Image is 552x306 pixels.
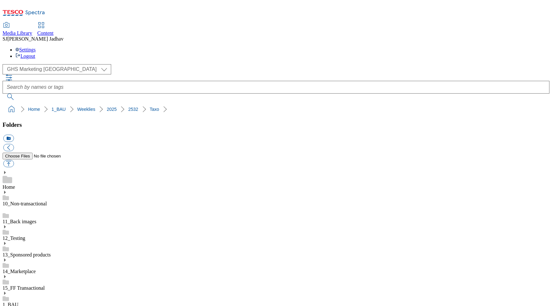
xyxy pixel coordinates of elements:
span: [PERSON_NAME] Jadhav [7,36,64,42]
input: Search by names or tags [3,81,549,94]
a: Content [37,23,54,36]
span: SJ [3,36,7,42]
a: Logout [15,53,35,59]
a: Home [3,184,15,190]
a: Home [28,107,40,112]
a: 10_Non-transactional [3,201,47,206]
a: Settings [15,47,36,52]
a: 12_Testing [3,235,25,241]
a: Weeklies [77,107,96,112]
a: 1_BAU [51,107,65,112]
a: 11_Back images [3,219,36,224]
a: 2025 [107,107,117,112]
span: Media Library [3,30,32,36]
a: 14_Marketplace [3,269,36,274]
a: 15_FF Transactional [3,285,45,291]
a: Taxo [150,107,159,112]
a: 2532 [128,107,138,112]
a: 13_Sponsored products [3,252,51,257]
h3: Folders [3,121,549,128]
a: home [6,104,17,114]
span: Content [37,30,54,36]
nav: breadcrumb [3,103,549,115]
a: Media Library [3,23,32,36]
